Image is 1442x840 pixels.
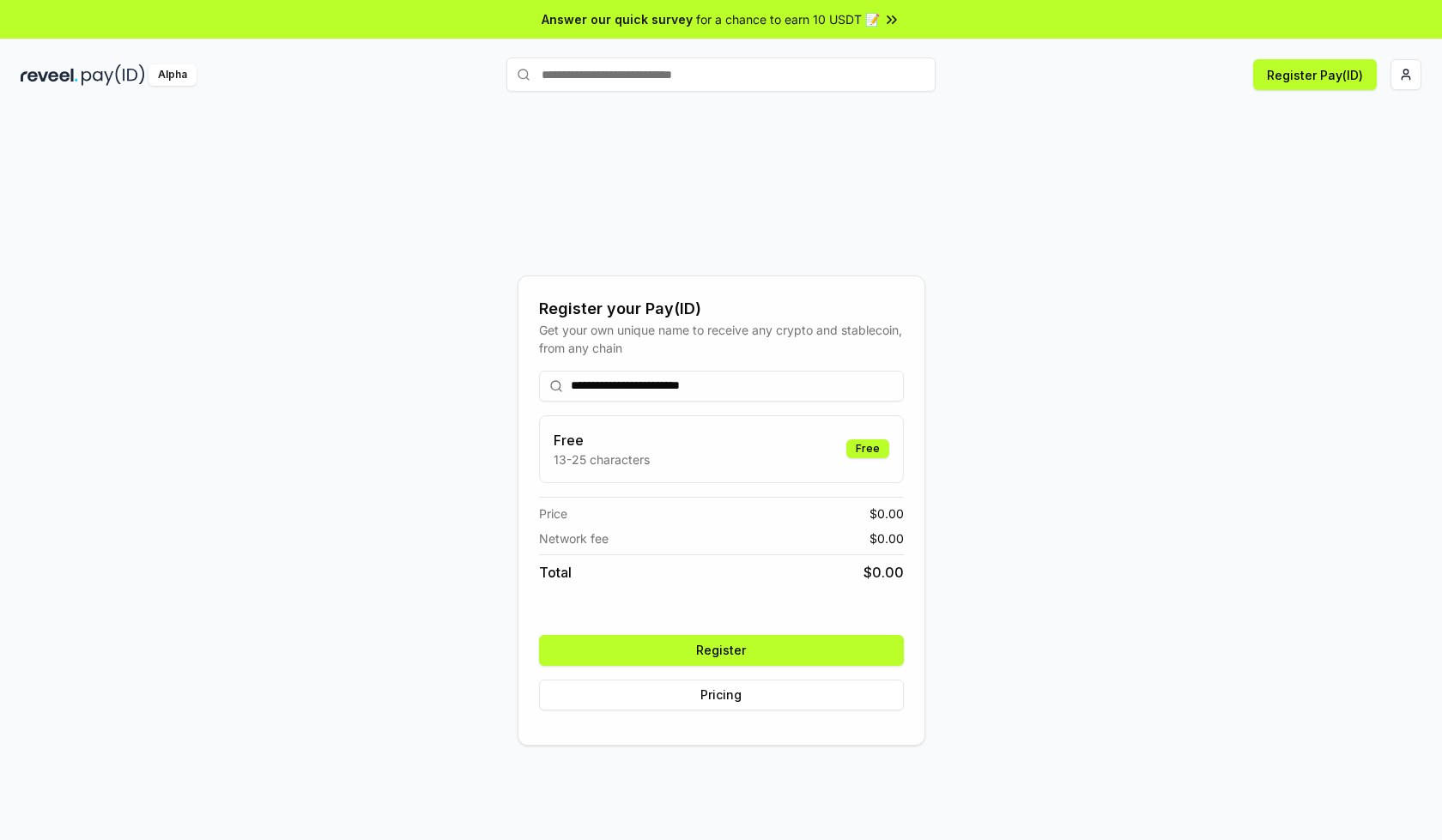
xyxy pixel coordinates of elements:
button: Pricing [539,680,904,710]
img: pay_id [82,64,145,86]
div: Alpha [148,64,197,86]
span: $ 0.00 [863,562,904,583]
img: reveel_dark [21,64,78,86]
h3: Free [554,430,650,450]
div: Register your Pay(ID) [539,297,904,321]
div: Get your own unique name to receive any crypto and stablecoin, from any chain [539,321,904,357]
span: $ 0.00 [869,529,904,547]
span: Total [539,562,572,583]
button: Register Pay(ID) [1253,59,1377,90]
button: Register [539,635,904,666]
span: Price [539,505,567,523]
span: Answer our quick survey [542,10,693,28]
span: Network fee [539,529,609,547]
p: 13-25 characters [554,450,650,468]
span: for a chance to earn 10 USDT 📝 [696,10,880,28]
span: $ 0.00 [869,505,904,523]
div: Free [846,439,889,458]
